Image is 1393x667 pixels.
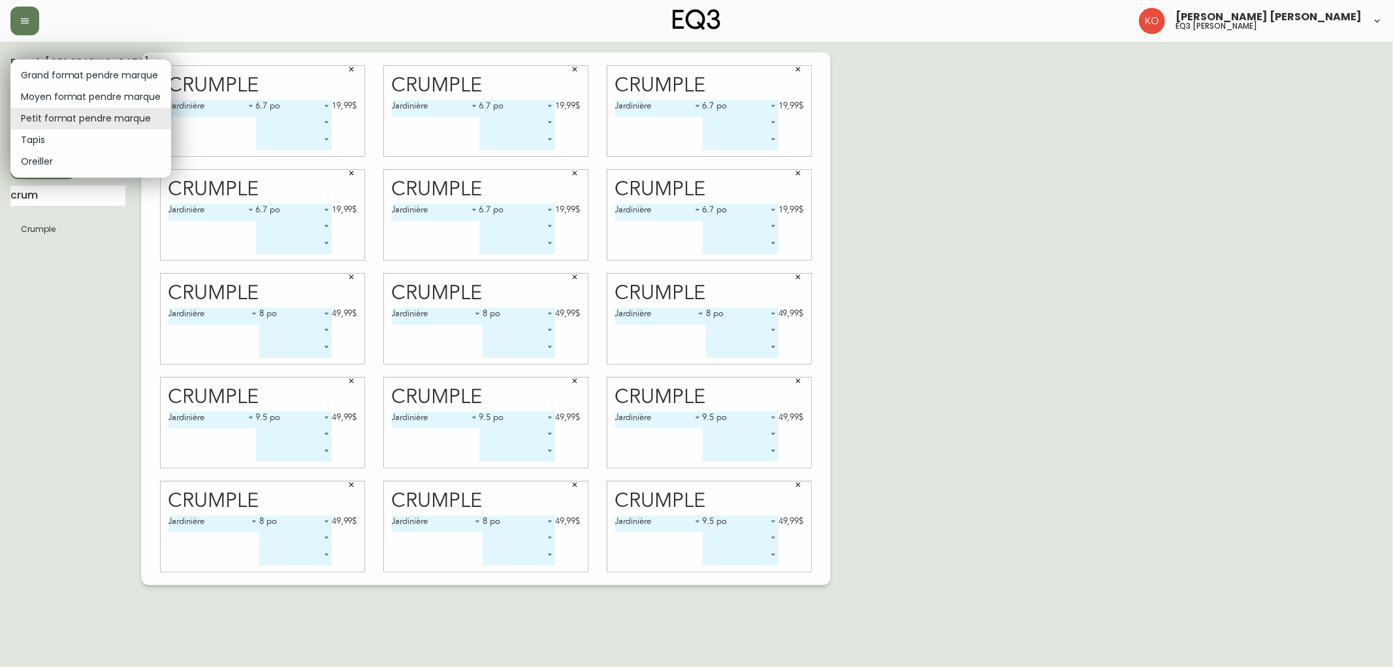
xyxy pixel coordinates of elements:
div: Crumple [27,24,216,44]
li: Moyen format pendre marque [10,86,171,108]
div: 19,99$ [191,48,216,59]
li: Petit format pendre marque [10,108,171,129]
li: Oreiller [10,151,171,172]
li: Tapis [10,129,171,151]
div: 6.7 po [115,48,191,65]
li: Grand format pendre marque [10,65,171,86]
div: Jardinière [27,48,115,65]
